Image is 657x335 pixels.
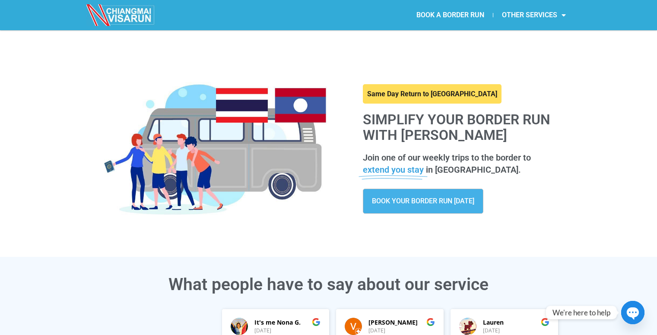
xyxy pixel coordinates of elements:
div: [DATE] [483,327,549,335]
span: in [GEOGRAPHIC_DATA]. [426,164,521,175]
img: It's me Nona G. profile picture [231,318,248,335]
img: Google [426,318,435,326]
div: Lauren [483,318,549,327]
nav: Menu [328,5,574,25]
div: It's me Nona G. [254,318,321,327]
div: [DATE] [368,327,435,335]
img: Victor A profile picture [345,318,362,335]
h3: What people have to say about our service [87,276,571,293]
a: BOOK A BORDER RUN [408,5,493,25]
img: Google [312,318,321,326]
div: [DATE] [254,327,321,335]
a: BOOK YOUR BORDER RUN [DATE] [363,189,483,214]
a: OTHER SERVICES [493,5,574,25]
span: BOOK YOUR BORDER RUN [DATE] [372,198,474,205]
span: Join one of our weekly trips to the border to [363,152,531,163]
img: Lauren profile picture [459,318,476,335]
div: [PERSON_NAME] [368,318,435,327]
img: Google [541,318,549,326]
h1: Simplify your border run with [PERSON_NAME] [363,112,562,142]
